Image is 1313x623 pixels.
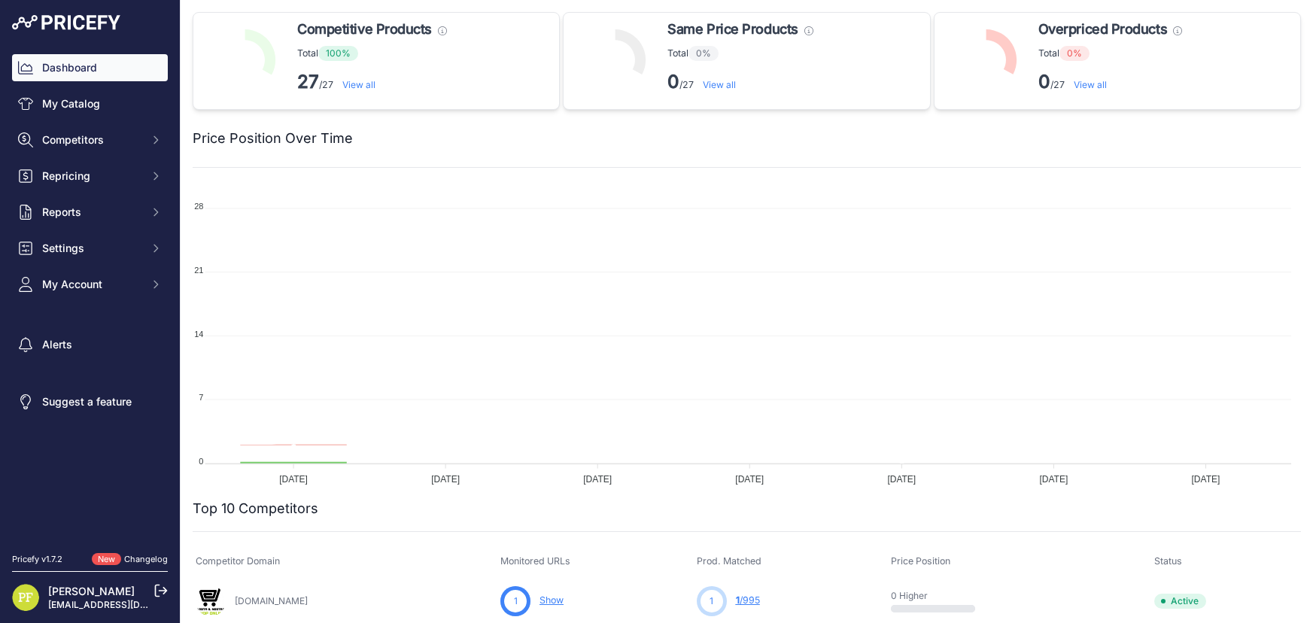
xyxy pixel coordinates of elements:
span: 1 [514,594,518,608]
a: Alerts [12,331,168,358]
span: Overpriced Products [1038,19,1167,40]
tspan: [DATE] [279,474,308,485]
span: Price Position [891,555,950,567]
tspan: [DATE] [1192,474,1220,485]
button: Repricing [12,163,168,190]
tspan: 0 [199,457,203,466]
a: View all [342,79,375,90]
p: /27 [667,70,813,94]
p: Total [667,46,813,61]
a: [DOMAIN_NAME] [235,595,308,606]
a: Show [539,594,564,606]
span: 1 [710,594,713,608]
span: 0% [1059,46,1090,61]
tspan: [DATE] [1039,474,1068,485]
span: Monitored URLs [500,555,570,567]
tspan: 21 [194,266,203,275]
button: Reports [12,199,168,226]
tspan: 28 [194,202,203,211]
a: Suggest a feature [12,388,168,415]
a: View all [703,79,736,90]
p: 0 Higher [891,590,987,602]
a: Changelog [124,554,168,564]
a: 1/995 [736,594,760,606]
span: Settings [42,241,141,256]
p: /27 [1038,70,1182,94]
span: Status [1154,555,1182,567]
nav: Sidebar [12,54,168,535]
tspan: [DATE] [735,474,764,485]
a: View all [1074,79,1107,90]
span: New [92,553,121,566]
span: Competitive Products [297,19,432,40]
span: Competitor Domain [196,555,280,567]
p: Total [297,46,447,61]
button: Settings [12,235,168,262]
span: 0% [688,46,719,61]
h2: Price Position Over Time [193,128,353,149]
button: Competitors [12,126,168,153]
strong: 27 [297,71,319,93]
span: 100% [318,46,358,61]
p: /27 [297,70,447,94]
strong: 0 [1038,71,1050,93]
tspan: [DATE] [431,474,460,485]
div: Pricefy v1.7.2 [12,553,62,566]
span: Active [1154,594,1206,609]
p: Total [1038,46,1182,61]
tspan: [DATE] [887,474,916,485]
span: Same Price Products [667,19,798,40]
a: My Catalog [12,90,168,117]
strong: 0 [667,71,679,93]
span: Repricing [42,169,141,184]
span: 1 [736,594,740,606]
span: Competitors [42,132,141,147]
tspan: 7 [199,393,203,402]
a: [PERSON_NAME] [48,585,135,597]
a: Dashboard [12,54,168,81]
h2: Top 10 Competitors [193,498,318,519]
img: Pricefy Logo [12,15,120,30]
a: [EMAIL_ADDRESS][DOMAIN_NAME] [48,599,205,610]
span: Reports [42,205,141,220]
button: My Account [12,271,168,298]
tspan: 14 [194,330,203,339]
tspan: [DATE] [583,474,612,485]
span: My Account [42,277,141,292]
span: Prod. Matched [697,555,761,567]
